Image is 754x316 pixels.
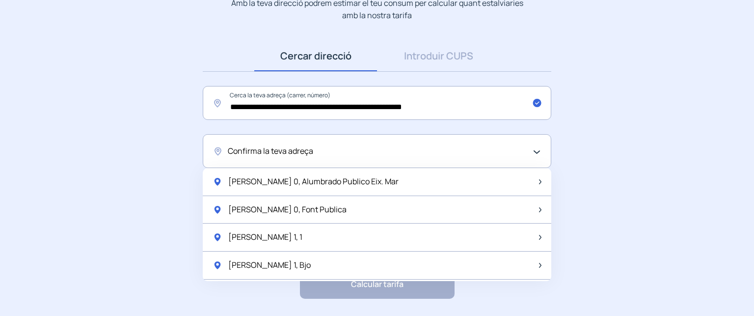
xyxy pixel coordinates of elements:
[228,203,347,216] span: [PERSON_NAME] 0, Font Publica
[213,260,222,270] img: location-pin-green.svg
[539,235,541,240] img: arrow-next-item.svg
[539,179,541,184] img: arrow-next-item.svg
[228,231,302,244] span: [PERSON_NAME] 1, 1
[228,175,399,188] span: [PERSON_NAME] 0, Alumbrado Publico Eix. Mar
[228,145,313,158] span: Confirma la teva adreça
[377,41,500,71] a: Introduir CUPS
[539,207,541,212] img: arrow-next-item.svg
[213,205,222,215] img: location-pin-green.svg
[539,263,541,268] img: arrow-next-item.svg
[228,259,311,272] span: [PERSON_NAME] 1, Bjo
[213,232,222,242] img: location-pin-green.svg
[254,41,377,71] a: Cercar direcció
[213,177,222,187] img: location-pin-green.svg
